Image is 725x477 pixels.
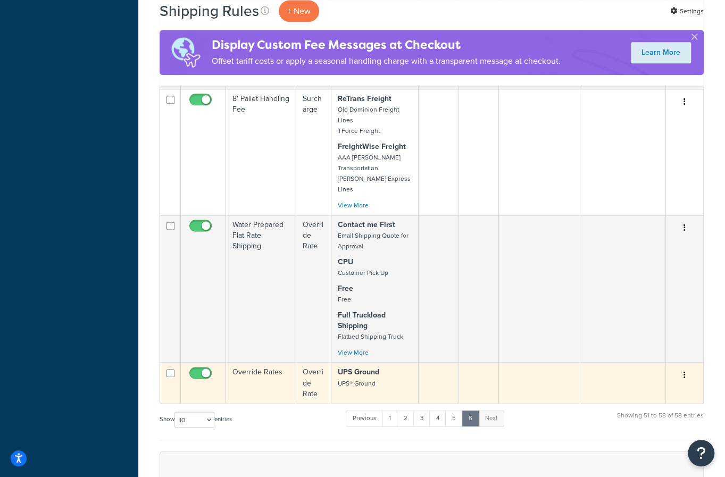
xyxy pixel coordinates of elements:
strong: ReTrans Freight [338,93,391,104]
p: Offset tariff costs or apply a seasonal handling charge with a transparent message at checkout. [212,54,561,69]
img: duties-banner-06bc72dcb5fe05cb3f9472aba00be2ae8eb53ab6f0d8bb03d382ba314ac3c341.png [160,30,212,75]
a: 2 [397,410,414,426]
small: AAA [PERSON_NAME] Transportation [PERSON_NAME] Express Lines [338,153,411,194]
strong: UPS Ground [338,366,379,378]
small: UPS® Ground [338,378,376,388]
a: 1 [382,410,398,426]
h4: Display Custom Fee Messages at Checkout [212,36,561,54]
small: Flatbed Shipping Truck [338,332,403,341]
a: 5 [445,410,463,426]
a: Learn More [631,42,691,63]
strong: FreightWise Freight [338,141,406,152]
select: Showentries [174,412,214,428]
button: Open Resource Center [688,440,714,466]
a: 4 [429,410,446,426]
strong: Full Truckload Shipping [338,309,386,331]
a: View More [338,200,369,210]
td: 8' Pallet Handling Fee [226,89,296,215]
a: 3 [413,410,430,426]
small: Old Dominion Freight Lines TForce Freight [338,105,399,136]
small: Customer Pick Up [338,268,388,278]
label: Show entries [160,412,232,428]
td: Override Rates [226,362,296,403]
h1: Shipping Rules [160,1,259,21]
a: View More [338,348,369,357]
a: Previous [346,410,383,426]
td: Surcharge [296,89,331,215]
div: Showing 51 to 58 of 58 entries [617,409,704,432]
strong: CPU [338,256,353,267]
a: 6 [462,410,479,426]
small: Email Shipping Quote for Approval [338,231,409,251]
strong: Free [338,283,353,294]
a: Settings [670,4,704,19]
td: Override Rate [296,362,331,403]
td: Override Rate [296,215,331,362]
small: Free [338,295,351,304]
strong: Contact me First [338,219,395,230]
td: Water Prepared Flat Rate Shipping [226,215,296,362]
a: Next [478,410,504,426]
